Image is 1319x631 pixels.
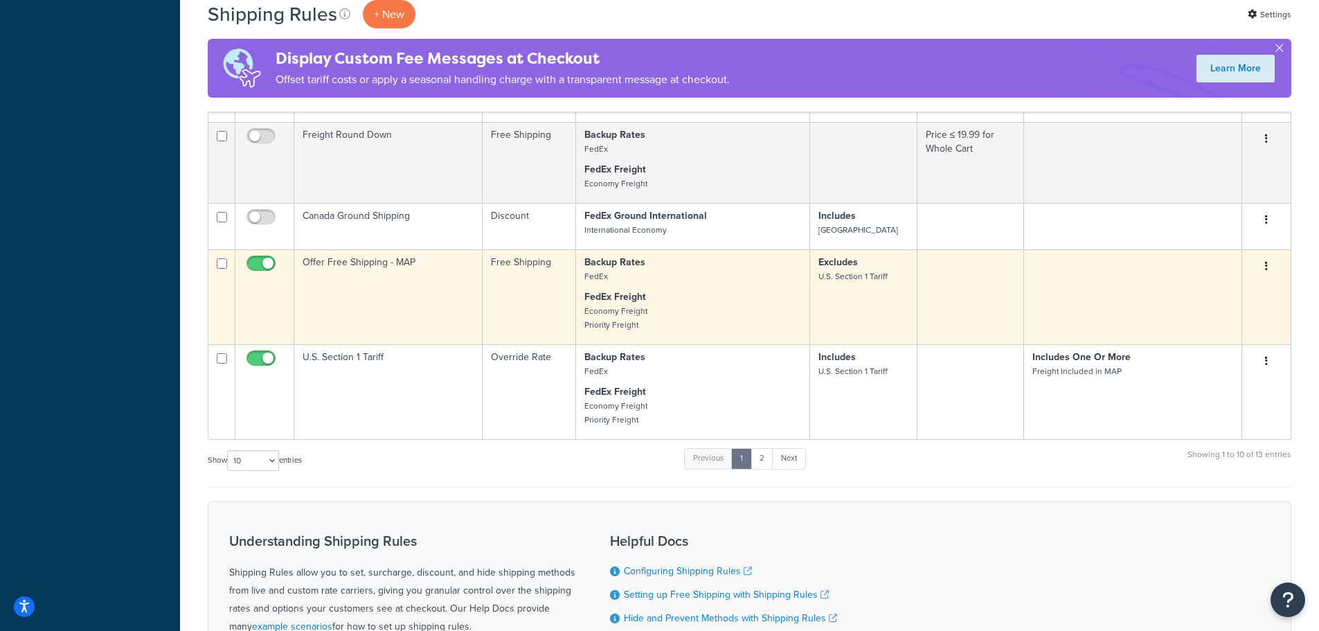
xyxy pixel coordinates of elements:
td: Offer Free Shipping - MAP [294,249,483,344]
a: 2 [751,448,773,469]
strong: Includes One Or More [1032,350,1131,364]
td: Canada Ground Shipping [294,203,483,249]
strong: Backup Rates [584,255,645,269]
h4: Display Custom Fee Messages at Checkout [276,47,730,70]
strong: FedEx Freight [584,384,646,399]
label: Show entries [208,450,302,471]
h1: Shipping Rules [208,1,337,28]
small: Freight Included in MAP [1032,365,1122,377]
a: Next [772,448,806,469]
p: Offset tariff costs or apply a seasonal handling charge with a transparent message at checkout. [276,70,730,89]
a: Setting up Free Shipping with Shipping Rules [624,587,829,602]
button: Open Resource Center [1271,583,1305,617]
a: Configuring Shipping Rules [624,564,752,578]
small: U.S. Section 1 Tariff [818,365,888,377]
div: Showing 1 to 10 of 13 entries [1187,447,1291,477]
td: Free Shipping [483,249,576,344]
td: Freight Round Down [294,122,483,203]
a: Learn More [1196,55,1275,82]
small: FedEx [584,143,608,155]
strong: Includes [818,208,856,223]
strong: Backup Rates [584,127,645,142]
strong: Includes [818,350,856,364]
img: duties-banner-06bc72dcb5fe05cb3f9472aba00be2ae8eb53ab6f0d8bb03d382ba314ac3c341.png [208,39,276,98]
strong: FedEx Freight [584,290,646,304]
small: Economy Freight Priority Freight [584,305,647,331]
small: U.S. Section 1 Tariff [818,270,888,283]
small: FedEx [584,365,608,377]
a: Previous [684,448,733,469]
a: 1 [731,448,752,469]
td: Price ≤ 19.99 for Whole Cart [917,122,1024,203]
td: Discount [483,203,576,249]
td: Free Shipping [483,122,576,203]
td: Override Rate [483,344,576,439]
small: Economy Freight [584,177,647,190]
h3: Understanding Shipping Rules [229,533,575,549]
small: FedEx [584,270,608,283]
td: U.S. Section 1 Tariff [294,344,483,439]
a: Settings [1248,5,1291,24]
a: Hide and Prevent Methods with Shipping Rules [624,611,837,625]
h3: Helpful Docs [610,533,837,549]
strong: FedEx Ground International [584,208,707,223]
strong: FedEx Freight [584,162,646,177]
small: Economy Freight Priority Freight [584,400,647,426]
strong: Backup Rates [584,350,645,364]
select: Showentries [227,450,279,471]
strong: Excludes [818,255,858,269]
small: International Economy [584,224,667,236]
small: [GEOGRAPHIC_DATA] [818,224,898,236]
